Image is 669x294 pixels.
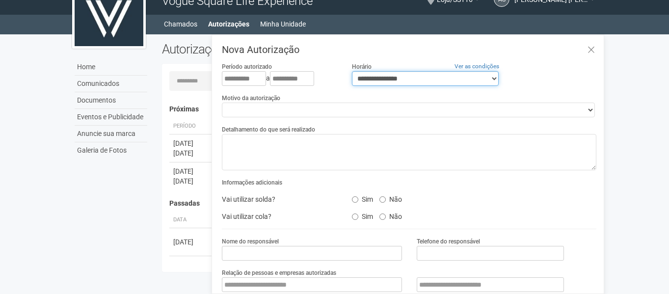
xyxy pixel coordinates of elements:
a: Eventos e Publicidade [75,109,147,126]
div: [DATE] [173,237,210,247]
a: Galeria de Fotos [75,142,147,159]
a: Minha Unidade [260,17,306,31]
a: Ver as condições [455,63,499,70]
a: Chamados [164,17,197,31]
input: Não [379,214,386,220]
label: Sim [352,192,373,204]
label: Telefone do responsável [417,237,480,246]
a: Documentos [75,92,147,109]
input: Sim [352,214,358,220]
th: Data [169,212,214,228]
label: Informações adicionais [222,178,282,187]
a: Comunicados [75,76,147,92]
div: Vai utilizar cola? [214,209,344,224]
input: Não [379,196,386,203]
div: [DATE] [173,148,210,158]
label: Motivo da autorização [222,94,280,103]
label: Detalhamento do que será realizado [222,125,315,134]
a: Home [75,59,147,76]
label: Não [379,192,402,204]
h2: Autorizações [162,42,372,56]
h4: Passadas [169,200,590,207]
label: Período autorizado [222,62,272,71]
th: Período [169,118,214,134]
label: Nome do responsável [222,237,279,246]
label: Horário [352,62,372,71]
div: [DATE] [173,138,210,148]
div: Vai utilizar solda? [214,192,344,207]
a: Anuncie sua marca [75,126,147,142]
h3: Nova Autorização [222,45,596,54]
a: Autorizações [208,17,249,31]
label: Relação de pessoas e empresas autorizadas [222,268,336,277]
input: Sim [352,196,358,203]
div: [DATE] [173,176,210,186]
label: Sim [352,209,373,221]
label: Não [379,209,402,221]
div: a [222,71,337,86]
h4: Próximas [169,106,590,113]
div: [DATE] [173,166,210,176]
